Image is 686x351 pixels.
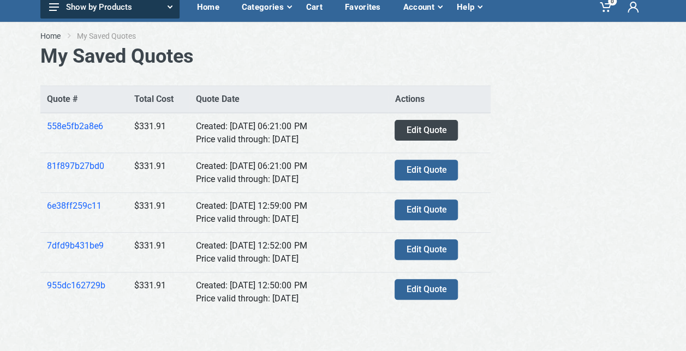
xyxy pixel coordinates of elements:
li: My Saved Quotes [77,31,152,41]
a: Edit Quote [395,239,458,260]
td: $331.91 [128,113,190,153]
th: Quote # [40,86,128,113]
a: 7dfd9b431be9 [47,240,104,251]
th: Total Cost [128,86,190,113]
a: 6e38ff259c11 [47,201,102,211]
a: Home [40,31,61,41]
td: Created: [DATE] 06:21:00 PM Price valid through: [DATE] [189,113,388,153]
td: $331.91 [128,153,190,193]
a: Edit Quote [395,160,458,180]
h1: My Saved Quotes [40,45,646,68]
td: $331.91 [128,273,190,312]
nav: breadcrumb [40,31,646,41]
a: 81f897b27bd0 [47,161,104,171]
th: Quote Date [189,86,388,113]
td: $331.91 [128,193,190,233]
td: Created: [DATE] 12:50:00 PM Price valid through: [DATE] [189,273,388,312]
td: Created: [DATE] 12:59:00 PM Price valid through: [DATE] [189,193,388,233]
td: Created: [DATE] 06:21:00 PM Price valid through: [DATE] [189,153,388,193]
td: $331.91 [128,233,190,273]
a: 558e5fb2a8e6 [47,121,103,131]
a: Edit Quote [395,279,458,300]
a: Edit Quote [395,199,458,220]
th: Actions [388,86,490,113]
a: Edit Quote [395,120,458,141]
a: 955dc162729b [47,280,105,291]
td: Created: [DATE] 12:52:00 PM Price valid through: [DATE] [189,233,388,273]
